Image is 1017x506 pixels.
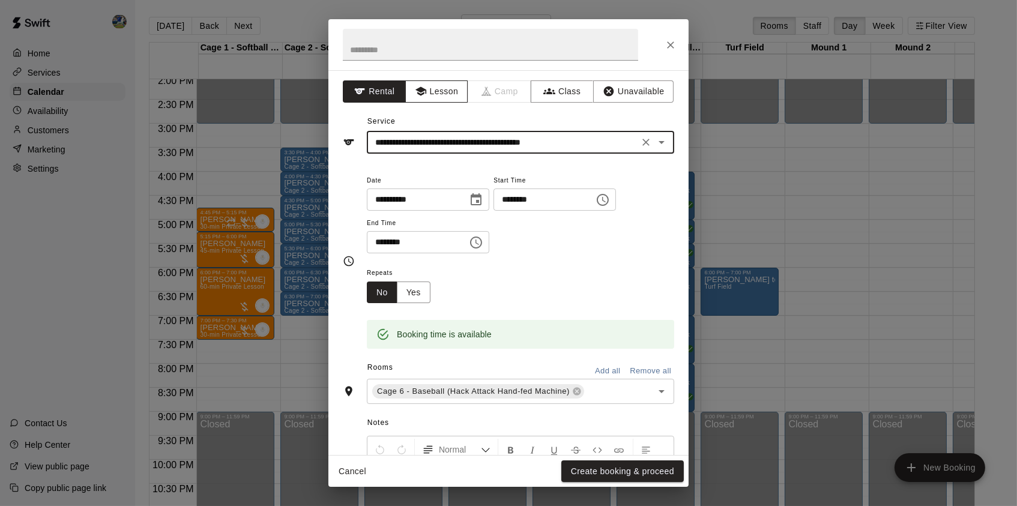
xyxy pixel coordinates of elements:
[531,80,594,103] button: Class
[397,324,492,345] div: Booking time is available
[561,460,684,483] button: Create booking & proceed
[372,384,584,399] div: Cage 6 - Baseball (Hack Attack Hand-fed Machine)
[522,439,543,460] button: Format Italics
[660,34,681,56] button: Close
[653,134,670,151] button: Open
[367,265,440,282] span: Repeats
[372,385,575,397] span: Cage 6 - Baseball (Hack Attack Hand-fed Machine)
[343,385,355,397] svg: Rooms
[367,363,393,372] span: Rooms
[343,255,355,267] svg: Timing
[587,439,608,460] button: Insert Code
[405,80,468,103] button: Lesson
[544,439,564,460] button: Format Underline
[391,439,412,460] button: Redo
[367,282,397,304] button: No
[367,414,674,433] span: Notes
[343,136,355,148] svg: Service
[367,173,489,189] span: Date
[464,230,488,255] button: Choose time, selected time is 4:00 PM
[501,439,521,460] button: Format Bold
[636,439,656,460] button: Left Align
[627,362,674,381] button: Remove all
[566,439,586,460] button: Format Strikethrough
[653,383,670,400] button: Open
[464,188,488,212] button: Choose date, selected date is Sep 18, 2025
[367,282,430,304] div: outlined button group
[493,173,616,189] span: Start Time
[367,215,489,232] span: End Time
[397,282,430,304] button: Yes
[333,460,372,483] button: Cancel
[417,439,495,460] button: Formatting Options
[370,439,390,460] button: Undo
[439,444,481,456] span: Normal
[591,188,615,212] button: Choose time, selected time is 3:00 PM
[638,134,654,151] button: Clear
[367,117,396,125] span: Service
[609,439,629,460] button: Insert Link
[468,80,531,103] span: Camps can only be created in the Services page
[588,362,627,381] button: Add all
[343,80,406,103] button: Rental
[593,80,674,103] button: Unavailable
